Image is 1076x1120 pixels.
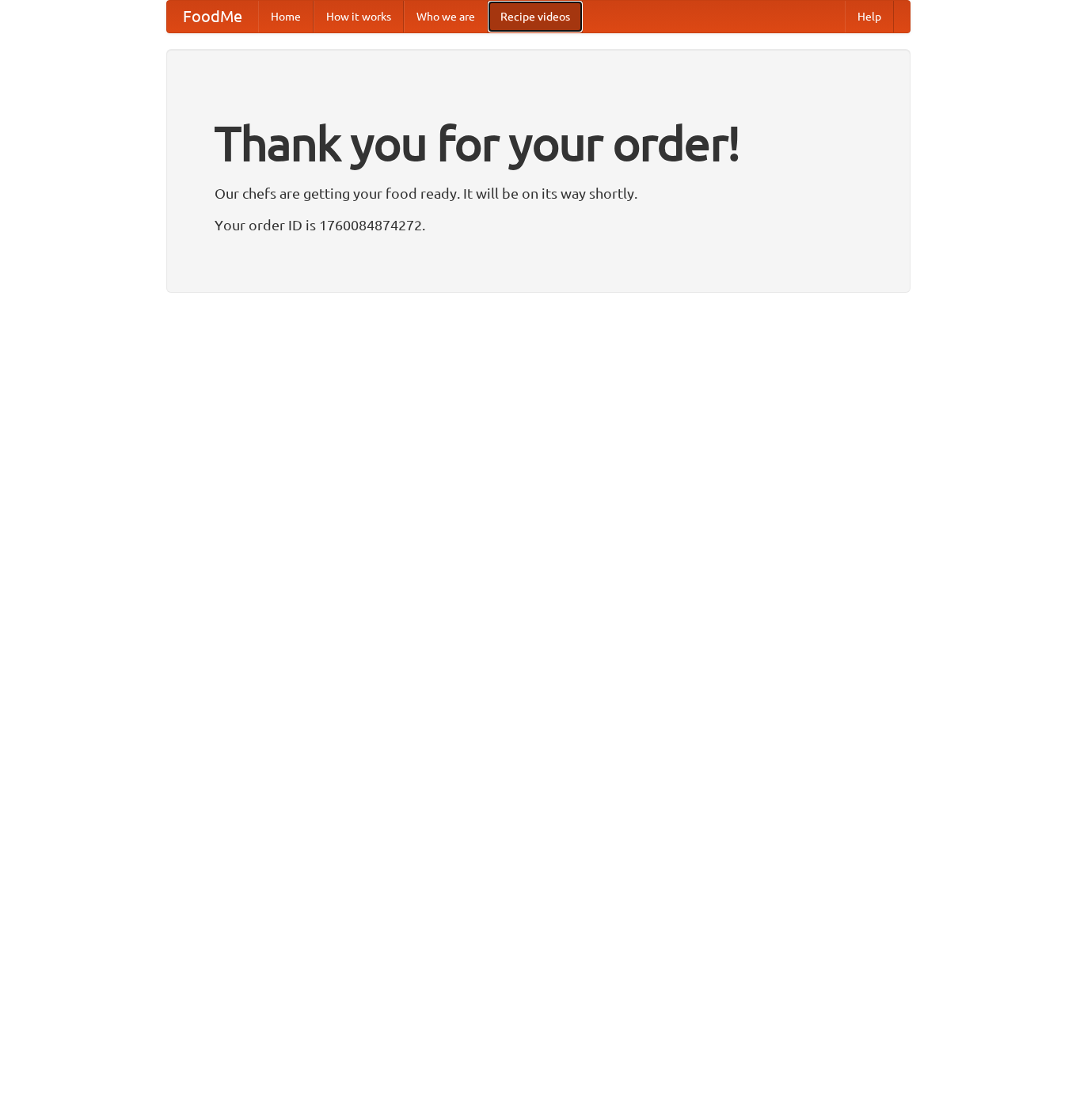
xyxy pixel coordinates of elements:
[215,213,862,237] p: Your order ID is 1760084874272.
[215,105,862,181] h1: Thank you for your order!
[314,1,404,32] a: How it works
[845,1,894,32] a: Help
[488,1,583,32] a: Recipe videos
[167,1,258,32] a: FoodMe
[258,1,314,32] a: Home
[404,1,488,32] a: Who we are
[215,181,862,205] p: Our chefs are getting your food ready. It will be on its way shortly.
